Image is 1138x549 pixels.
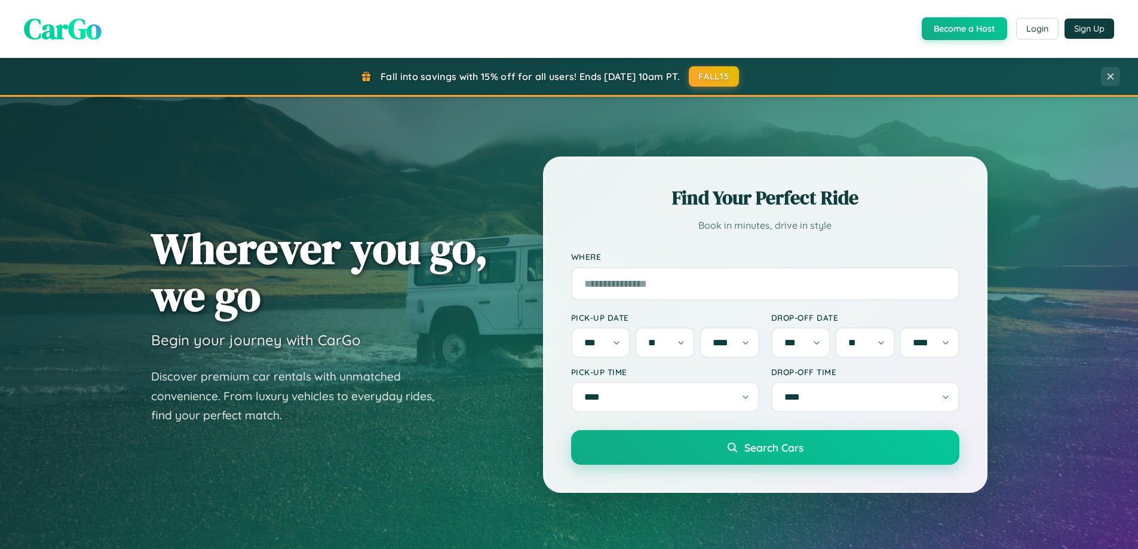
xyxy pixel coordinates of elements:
span: Fall into savings with 15% off for all users! Ends [DATE] 10am PT. [381,70,680,82]
h3: Begin your journey with CarGo [151,331,361,349]
span: CarGo [24,9,102,48]
p: Discover premium car rentals with unmatched convenience. From luxury vehicles to everyday rides, ... [151,367,450,425]
label: Drop-off Time [771,367,959,377]
label: Pick-up Time [571,367,759,377]
button: FALL15 [689,66,739,87]
button: Sign Up [1065,19,1114,39]
p: Book in minutes, drive in style [571,217,959,234]
button: Search Cars [571,430,959,465]
span: Search Cars [744,441,803,454]
button: Login [1016,18,1059,39]
label: Where [571,252,959,262]
label: Pick-up Date [571,312,759,323]
button: Become a Host [922,17,1007,40]
label: Drop-off Date [771,312,959,323]
h2: Find Your Perfect Ride [571,185,959,211]
h1: Wherever you go, we go [151,225,488,319]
